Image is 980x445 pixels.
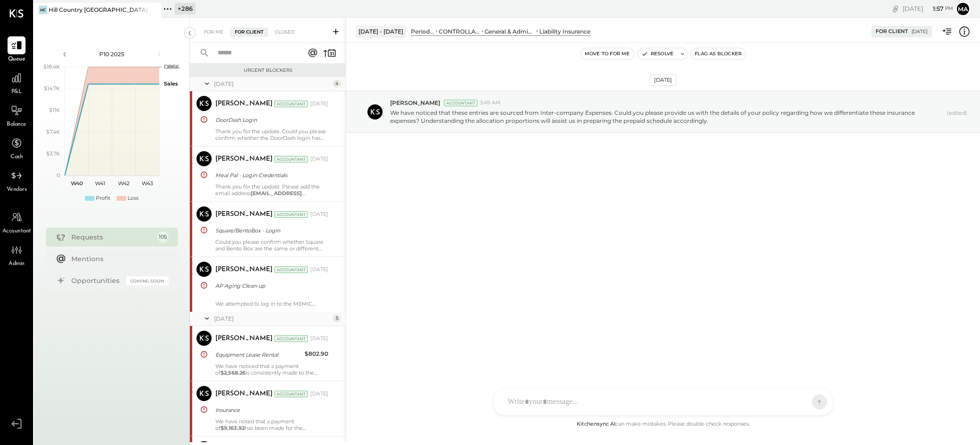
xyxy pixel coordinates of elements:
[912,28,928,35] div: [DATE]
[215,190,305,203] strong: [EMAIL_ADDRESS][DOMAIN_NAME]
[44,85,60,92] text: $14.7K
[215,265,273,274] div: [PERSON_NAME]
[0,208,33,236] a: Accountant
[164,80,178,87] text: Sales
[0,102,33,129] a: Balance
[0,36,33,64] a: Queue
[947,110,967,125] span: (edited)
[274,156,308,163] div: Accountant
[7,120,26,129] span: Balance
[305,349,328,359] div: $802.90
[485,27,535,35] div: General & Administrative Expenses
[215,294,328,307] div: We attempted to log in to the MEMIC system, but it appears that the below credentials provided ar...
[411,27,434,35] div: Period P&L
[333,315,341,322] div: 5
[310,335,328,342] div: [DATE]
[356,26,406,37] div: [DATE] - [DATE]
[215,128,328,141] div: Thank you for the update. Could you please confirm whether the DoorDash login has been set up wit...
[46,150,60,157] text: $3.7K
[0,167,33,194] a: Vendors
[390,99,440,107] span: [PERSON_NAME]
[118,180,129,187] text: W42
[215,226,325,235] div: Square/BentoBox - Login
[310,155,328,163] div: [DATE]
[274,101,308,107] div: Accountant
[215,171,325,180] div: Meal Pal - Login Credentials
[274,335,308,342] div: Accountant
[164,63,179,70] text: OPEX
[215,210,273,219] div: [PERSON_NAME]
[214,80,331,88] div: [DATE]
[142,180,153,187] text: W43
[215,281,325,291] div: AP Aging Clean-up
[691,48,745,60] button: Flag as Blocker
[0,69,33,96] a: P&L
[96,195,110,202] div: Profit
[638,48,677,60] button: Resolve
[2,227,31,236] span: Accountant
[71,276,121,285] div: Opportunities
[274,266,308,273] div: Accountant
[274,211,308,218] div: Accountant
[9,260,25,268] span: Admin
[876,28,908,35] div: For Client
[270,27,299,37] div: Closed
[903,4,953,13] div: [DATE]
[480,99,501,107] span: 3:49 AM
[214,315,331,323] div: [DATE]
[215,418,328,431] div: We have noted that a payment of has been made for the insurance. Could you please provide us with...
[310,390,328,398] div: [DATE]
[70,180,82,187] text: W40
[230,27,268,37] div: For Client
[310,211,328,218] div: [DATE]
[199,27,228,37] div: For Me
[0,241,33,268] a: Admin
[175,3,196,15] div: + 286
[891,4,900,14] div: copy link
[439,27,480,35] div: CONTROLLABLE EXPENSES
[581,48,634,60] button: Move to for me
[310,100,328,108] div: [DATE]
[539,27,590,35] div: Liability Insurance
[57,172,60,179] text: 0
[126,276,169,285] div: Coming Soon
[215,183,328,197] div: Thank you for the update. Please add the email address to your records. Once you have completed t...
[128,195,138,202] div: Loss
[72,50,152,58] div: P10 2025
[11,88,22,96] span: P&L
[0,134,33,162] a: Cash
[46,128,60,135] text: $7.4K
[10,153,23,162] span: Cash
[333,80,341,87] div: 4
[215,115,325,125] div: DoorDash Login
[195,67,341,74] div: Urgent Blockers
[215,154,273,164] div: [PERSON_NAME]
[7,186,27,194] span: Vendors
[215,405,325,415] div: Insurance
[390,109,943,125] p: We have noticed that these entries are sourced from Inter-company Expenses. Could you please prov...
[215,334,273,343] div: [PERSON_NAME]
[444,100,477,106] div: Accountant
[215,389,273,399] div: [PERSON_NAME]
[95,180,105,187] text: W41
[221,425,245,431] strong: $9,163.92
[39,6,47,14] div: HC
[43,63,60,70] text: $18.4K
[157,231,169,243] div: 105
[49,107,60,113] text: $11K
[71,254,164,264] div: Mentions
[215,363,328,376] div: We have noticed that a payment of is consistently made to the Lease Service each period. However,...
[221,369,246,376] strong: $2,568.26
[49,6,147,14] div: Hill Country [GEOGRAPHIC_DATA]
[310,266,328,274] div: [DATE]
[215,99,273,109] div: [PERSON_NAME]
[650,74,676,86] div: [DATE]
[215,239,328,252] div: Could you please confirm whether Square and Bento Box are the same or different services? If they...
[8,55,26,64] span: Queue
[274,391,308,397] div: Accountant
[215,350,302,359] div: Equipment Lease Rental
[71,232,153,242] div: Requests
[955,1,971,17] button: Ma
